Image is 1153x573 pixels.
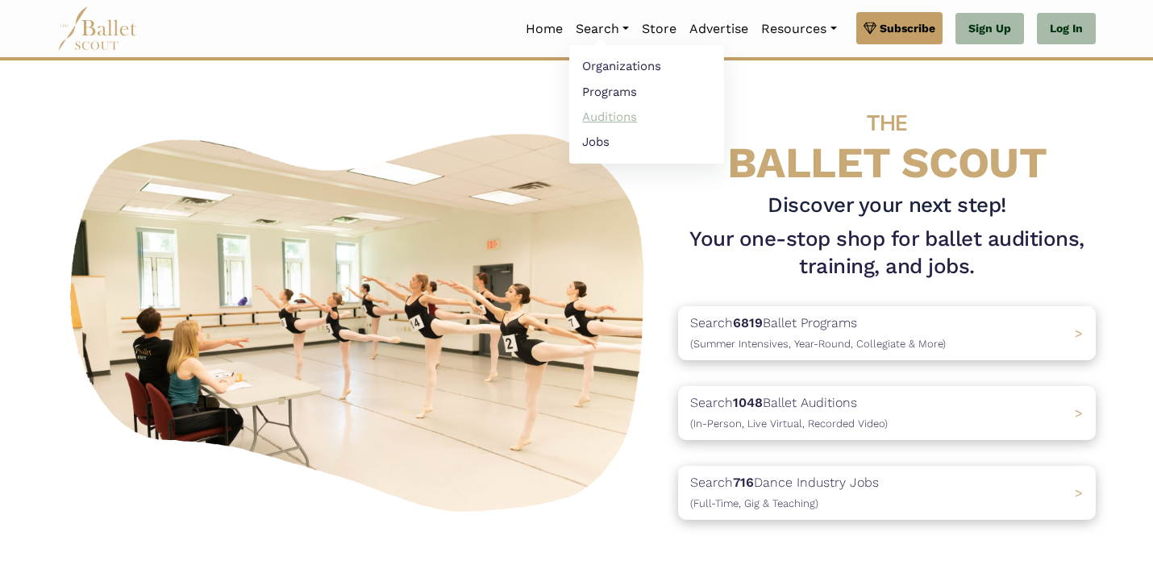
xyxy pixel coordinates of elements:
a: Jobs [569,129,724,154]
img: A group of ballerinas talking to each other in a ballet studio [57,116,665,521]
h4: BALLET SCOUT [678,93,1096,185]
a: Search716Dance Industry Jobs(Full-Time, Gig & Teaching) > [678,466,1096,520]
span: (Full-Time, Gig & Teaching) [690,497,818,509]
span: > [1075,326,1083,341]
b: 6819 [733,315,763,330]
p: Search Ballet Programs [690,313,946,354]
a: Sign Up [955,13,1024,45]
a: Search [569,12,635,46]
a: Search1048Ballet Auditions(In-Person, Live Virtual, Recorded Video) > [678,386,1096,440]
span: > [1075,405,1083,421]
a: Store [635,12,683,46]
a: Auditions [569,104,724,129]
a: Search6819Ballet Programs(Summer Intensives, Year-Round, Collegiate & More)> [678,306,1096,360]
b: 1048 [733,395,763,410]
h3: Discover your next step! [678,192,1096,219]
span: (Summer Intensives, Year-Round, Collegiate & More) [690,338,946,350]
a: Organizations [569,54,724,79]
p: Search Dance Industry Jobs [690,472,879,513]
span: THE [867,110,907,136]
span: > [1075,485,1083,500]
a: Subscribe [856,12,943,44]
a: Home [519,12,569,46]
h1: Your one-stop shop for ballet auditions, training, and jobs. [678,226,1096,280]
b: 716 [733,475,754,490]
a: Advertise [683,12,755,46]
a: Resources [755,12,843,46]
img: gem.svg [864,19,876,37]
span: Subscribe [880,19,935,37]
ul: Resources [569,45,724,164]
p: Search Ballet Auditions [690,392,888,434]
span: (In-Person, Live Virtual, Recorded Video) [690,417,888,430]
a: Log In [1037,13,1096,45]
a: Programs [569,79,724,104]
